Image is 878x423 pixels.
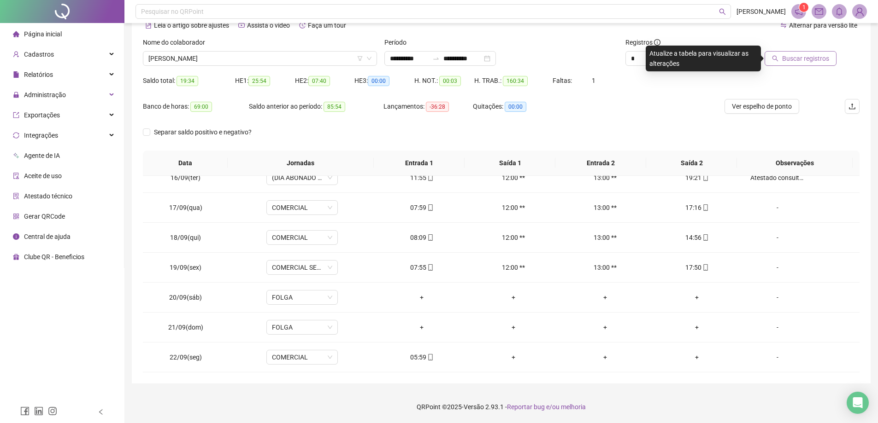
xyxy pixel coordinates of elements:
[13,71,19,78] span: file
[324,102,345,112] span: 85:54
[295,75,355,86] div: HE 2:
[170,353,202,361] span: 22/09(seg)
[24,30,62,38] span: Página inicial
[383,352,460,362] div: 05:59
[170,264,201,271] span: 19/09(sex)
[782,53,829,64] span: Buscar registros
[507,403,586,411] span: Reportar bug e/ou melhoria
[368,76,389,86] span: 00:00
[383,101,473,112] div: Lançamentos:
[383,203,460,213] div: 07:59
[737,151,853,176] th: Observações
[143,75,235,86] div: Saldo total:
[24,132,58,139] span: Integrações
[228,151,374,176] th: Jornadas
[414,75,474,86] div: H. NOT.:
[272,231,332,244] span: COMERCIAL
[646,151,737,176] th: Saída 2
[34,406,43,416] span: linkedin
[24,71,53,78] span: Relatórios
[169,204,202,211] span: 17/09(qua)
[24,111,60,119] span: Exportações
[24,91,66,99] span: Administração
[308,22,346,29] span: Faça um tour
[750,262,805,272] div: -
[592,77,595,84] span: 1
[383,292,460,302] div: +
[308,76,330,86] span: 07:40
[646,46,761,71] div: Atualize a tabela para visualizar as alterações
[272,261,332,274] span: COMERCIAL SEXTA FEIRA
[799,3,808,12] sup: 1
[24,152,60,159] span: Agente de IA
[701,174,709,181] span: mobile
[366,56,372,61] span: down
[177,76,198,86] span: 19:34
[659,322,736,332] div: +
[13,233,19,240] span: info-circle
[475,352,552,362] div: +
[567,292,644,302] div: +
[154,22,229,29] span: Leia o artigo sobre ajustes
[659,352,736,362] div: +
[815,7,823,16] span: mail
[659,173,736,183] div: 19:21
[24,172,62,180] span: Aceite de uso
[701,264,709,271] span: mobile
[272,350,332,364] span: COMERCIAL
[13,193,19,199] span: solution
[24,213,65,220] span: Gerar QRCode
[659,203,736,213] div: 17:16
[384,37,412,47] label: Período
[719,8,726,15] span: search
[426,354,434,360] span: mobile
[555,151,646,176] th: Entrada 2
[426,204,434,211] span: mobile
[148,52,371,65] span: SERGIO DOS SANTOS
[143,37,211,47] label: Nome do colaborador
[732,101,792,111] span: Ver espelho de ponto
[426,174,434,181] span: mobile
[701,234,709,241] span: mobile
[249,101,383,112] div: Saldo anterior ao período:
[272,320,332,334] span: FOLGA
[190,102,212,112] span: 69:00
[24,233,71,240] span: Central de ajuda
[772,55,778,62] span: search
[802,4,806,11] span: 1
[383,232,460,243] div: 08:09
[168,324,203,331] span: 21/09(dom)
[473,101,562,112] div: Quitações:
[272,171,332,185] span: (DIA ABONADO PARCIALMENTE)
[299,22,306,29] span: history
[750,173,805,183] div: Atestado consulta CID M238
[432,55,440,62] span: swap-right
[765,51,837,66] button: Buscar registros
[248,76,270,86] span: 25:54
[247,22,290,29] span: Assista o vídeo
[426,234,434,241] span: mobile
[744,158,845,168] span: Observações
[169,294,202,301] span: 20/09(sáb)
[439,76,461,86] span: 00:03
[24,192,72,200] span: Atestado técnico
[13,31,19,37] span: home
[426,264,434,271] span: mobile
[357,56,363,61] span: filter
[553,77,573,84] span: Faltas:
[374,151,465,176] th: Entrada 1
[426,102,449,112] span: -36:28
[849,103,856,110] span: upload
[13,173,19,179] span: audit
[13,132,19,139] span: sync
[789,22,857,29] span: Alternar para versão lite
[750,232,805,243] div: -
[475,322,552,332] div: +
[659,262,736,272] div: 17:50
[567,352,644,362] div: +
[354,75,414,86] div: HE 3:
[145,22,152,29] span: file-text
[124,391,878,423] footer: QRPoint © 2025 - 2.93.1 -
[659,232,736,243] div: 14:56
[272,201,332,214] span: COMERCIAL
